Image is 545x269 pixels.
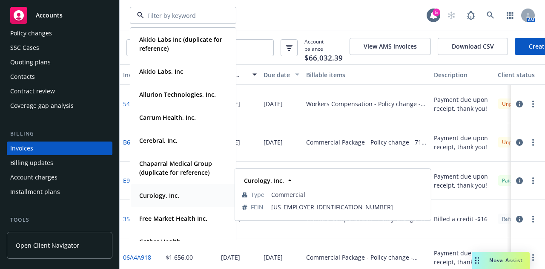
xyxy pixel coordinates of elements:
[123,214,150,223] a: 354E8F59
[123,99,150,108] a: 54469FE4
[434,249,491,266] div: Payment due upon receipt, thank you!
[472,252,482,269] div: Drag to move
[10,185,60,199] div: Installment plans
[7,84,112,98] a: Contract review
[7,55,112,69] a: Quoting plans
[350,38,431,55] button: View AMS invoices
[7,142,112,155] a: Invoices
[10,156,53,170] div: Billing updates
[433,9,440,16] div: 5
[430,64,494,85] button: Description
[472,252,530,269] button: Nova Assist
[462,7,479,24] a: Report a Bug
[260,64,303,85] button: Due date
[166,253,193,262] div: $1,656.00
[502,7,519,24] a: Switch app
[498,214,529,224] div: Refunded
[306,70,427,79] div: Billable items
[7,156,112,170] a: Billing updates
[438,38,508,55] button: Download CSV
[7,26,112,40] a: Policy changes
[139,214,207,223] strong: Free Market Health Inc.
[10,171,57,184] div: Account charges
[7,171,112,184] a: Account charges
[144,11,219,20] input: Filter by keyword
[7,70,112,84] a: Contacts
[10,26,52,40] div: Policy changes
[123,176,151,185] a: E9A22764
[221,253,240,262] div: [DATE]
[264,70,290,79] div: Due date
[7,130,112,138] div: Billing
[306,167,403,176] div: Ocean Marine Cargo - FAL-204528
[139,90,216,98] strong: Allurion Technologies, Inc.
[498,98,523,109] div: Unpaid
[10,70,35,84] div: Contacts
[434,214,488,223] div: Billed a credit -$16
[10,84,55,98] div: Contract review
[264,138,283,147] div: [DATE]
[139,35,222,52] strong: Akido Labs Inc (duplicate for reference)
[139,191,179,200] strong: Curology, Inc.
[304,38,343,58] span: Account balance
[434,172,491,190] div: Payment due upon receipt, thank you!
[434,133,491,151] div: Payment due upon receipt, thank you!
[7,99,112,113] a: Coverage gap analysis
[139,136,178,145] strong: Cerebral, Inc.
[36,12,63,19] span: Accounts
[120,64,162,85] button: Invoice ID
[139,237,181,246] strong: Gather Health
[271,190,424,199] span: Commercial
[434,95,491,113] div: Payment due upon receipt, thank you!
[218,64,260,85] button: Date issued
[139,159,212,176] strong: Chaparral Medical Group (duplicate for reference)
[251,190,264,199] span: Type
[264,99,283,108] div: [DATE]
[434,70,491,79] div: Description
[304,52,343,64] span: $66,032.39
[306,253,427,262] div: Commercial Package - Policy change - 57UUNBC7764
[10,99,74,113] div: Coverage gap analysis
[7,41,112,55] a: SSC Cases
[123,138,152,147] a: B6AAB50B
[264,253,283,262] div: [DATE]
[16,241,79,250] span: Open Client Navigator
[498,137,523,148] div: Unpaid
[489,257,523,264] span: Nova Assist
[123,253,151,262] a: 06A4A918
[123,70,149,79] div: Invoice ID
[498,175,516,186] div: Paid
[306,99,427,108] div: Workers Compensation - Policy change - 57WEAD7BK0 (duplicate policy number #1)
[10,55,51,69] div: Quoting plans
[306,138,427,147] div: Commercial Package - Policy change - 711-01-85-25-0000
[244,176,284,185] strong: Curology, Inc.
[10,41,39,55] div: SSC Cases
[7,185,112,199] a: Installment plans
[7,3,112,27] a: Accounts
[303,64,430,85] button: Billable items
[139,67,183,75] strong: Akido Labs, Inc
[139,113,196,121] strong: Carrum Health, Inc.
[482,7,499,24] a: Search
[7,216,112,224] div: Tools
[443,7,460,24] a: Start snowing
[10,142,33,155] div: Invoices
